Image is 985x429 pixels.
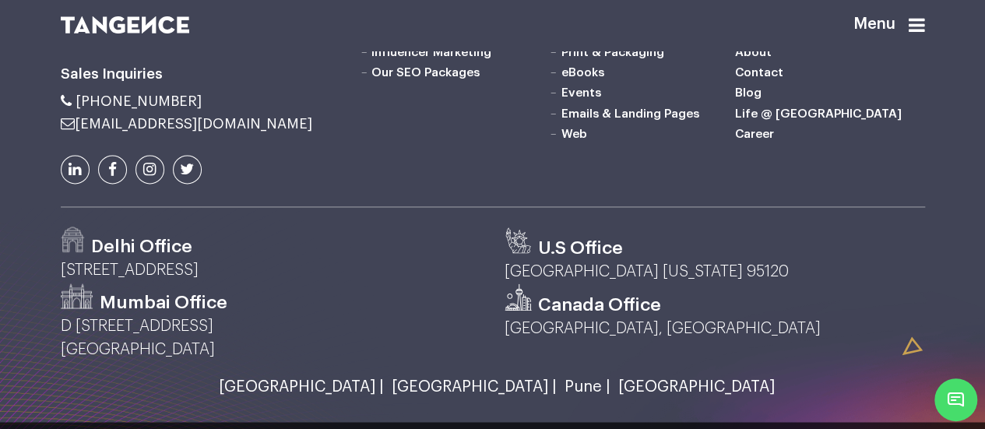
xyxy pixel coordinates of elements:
[61,315,481,361] p: D [STREET_ADDRESS] [GEOGRAPHIC_DATA]
[735,66,783,79] a: Contact
[505,283,532,311] img: canada.svg
[538,294,661,317] h3: Canada Office
[735,86,762,99] a: Blog
[61,94,202,108] a: [PHONE_NUMBER]
[61,117,312,131] a: [EMAIL_ADDRESS][DOMAIN_NAME]
[934,378,977,421] span: Chat Widget
[61,62,333,87] h6: Sales Inquiries
[211,378,384,396] a: [GEOGRAPHIC_DATA] |
[561,128,586,140] a: Web
[735,107,902,120] a: Life @ [GEOGRAPHIC_DATA]
[76,94,202,108] span: [PHONE_NUMBER]
[371,46,491,58] a: Influencer Marketing
[561,86,600,99] a: Events
[61,258,481,282] p: [STREET_ADDRESS]
[561,107,698,120] a: Emails & Landing Pages
[538,237,623,260] h3: U.S Office
[610,378,775,396] a: [GEOGRAPHIC_DATA]
[91,235,192,258] h3: Delhi Office
[735,46,772,58] a: About
[561,46,663,58] a: Print & Packaging
[735,128,774,140] a: Career
[384,378,557,396] a: [GEOGRAPHIC_DATA] |
[557,378,610,396] a: Pune |
[61,227,85,252] img: Path-529.png
[61,283,93,308] img: Path-530.png
[100,291,227,315] h3: Mumbai Office
[371,66,480,79] a: Our SEO Packages
[505,260,925,283] p: [GEOGRAPHIC_DATA] [US_STATE] 95120
[561,66,603,79] a: eBooks
[505,317,925,340] p: [GEOGRAPHIC_DATA], [GEOGRAPHIC_DATA]
[505,227,532,254] img: us.svg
